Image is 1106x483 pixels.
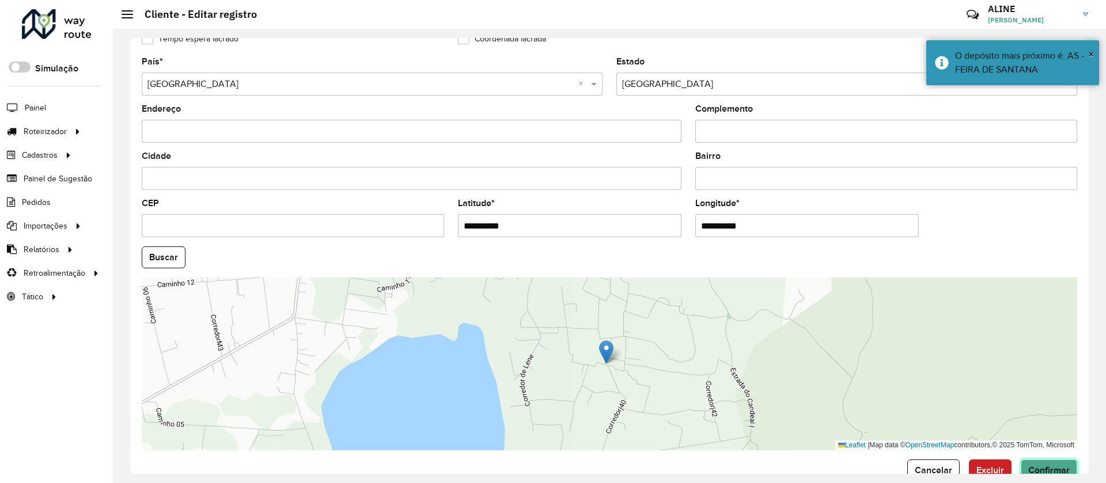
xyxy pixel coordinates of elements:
span: × [1088,48,1094,60]
h3: ALINE [988,3,1074,14]
button: Cancelar [907,459,960,481]
span: Confirmar [1028,465,1070,475]
span: Importações [24,220,67,232]
span: Painel [25,102,46,114]
label: Endereço [142,102,181,116]
a: OpenStreetMap [906,441,955,449]
span: Excluir [976,465,1004,475]
span: [PERSON_NAME] [988,15,1074,25]
label: Tempo espera lacrado [142,33,238,45]
span: Pedidos [22,196,51,208]
span: Clear all [578,77,588,91]
span: Cadastros [22,149,58,161]
button: Close [1088,45,1094,63]
label: Cidade [142,149,171,163]
label: País [142,55,163,69]
a: Leaflet [838,441,866,449]
span: Roteirizador [24,125,67,138]
div: O depósito mais próximo é: AS - FEIRA DE SANTANA [955,49,1090,77]
img: Marker [599,340,613,364]
label: Simulação [35,62,78,75]
span: Painel de Sugestão [24,173,92,185]
div: Map data © contributors,© 2025 TomTom, Microsoft [835,440,1077,450]
label: Coordenada lacrada [458,33,546,45]
label: Complemento [695,102,753,116]
label: CEP [142,196,159,210]
h2: Cliente - Editar registro [133,8,257,21]
label: Longitude [695,196,740,210]
button: Confirmar [1021,459,1077,481]
span: Tático [22,291,43,303]
span: Cancelar [915,465,952,475]
button: Buscar [142,246,185,268]
span: | [868,441,869,449]
button: Excluir [969,459,1012,481]
label: Bairro [695,149,721,163]
span: Relatórios [24,244,59,256]
label: Estado [616,55,645,69]
a: Contato Rápido [960,2,985,27]
label: Latitude [458,196,495,210]
span: Retroalimentação [24,267,85,279]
